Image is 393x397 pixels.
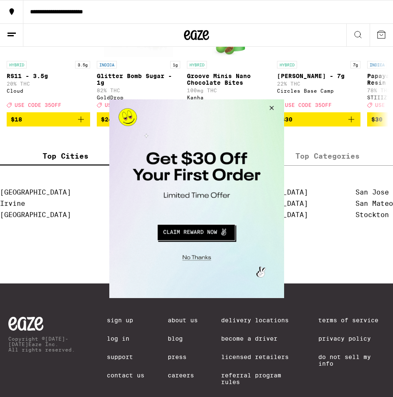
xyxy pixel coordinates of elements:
[355,200,393,207] a: San Mateo
[277,88,360,94] div: Circles Base Camp
[109,99,284,298] iframe: Modal Overlay Box Frame
[285,103,332,108] span: USE CODE 35OFF
[97,73,180,86] p: Glitter Bomb Sugar - 1g
[187,88,270,93] p: 100mg THC
[221,335,295,342] a: Become a Driver
[355,211,389,219] a: Stockton
[367,61,387,68] p: INDICA
[7,112,90,126] button: Add to bag
[371,116,383,123] span: $30
[168,372,198,379] a: Careers
[318,317,385,324] a: Terms of Service
[7,81,90,86] p: 20% THC
[221,372,295,385] a: Referral Program Rules
[97,61,117,68] p: INDICA
[277,73,360,79] p: [PERSON_NAME] - 7g
[107,354,144,360] a: Support
[168,354,198,360] a: Press
[168,317,198,324] a: About Us
[5,6,60,13] span: Hi. Need any help?
[187,61,207,68] p: HYBRID
[281,116,292,123] span: $30
[15,103,61,108] span: USE CODE 35OFF
[7,88,90,94] div: Cloud
[11,116,22,123] span: $18
[221,317,295,324] a: Delivery Locations
[355,188,389,196] a: San Jose
[262,147,393,165] label: Top Categories
[221,354,295,360] a: Licensed Retailers
[7,73,90,79] p: RS11 - 3.5g
[105,103,151,108] span: USE CODE 35OFF
[109,99,284,298] div: Modal Overlay Box
[75,61,90,68] p: 3.5g
[187,73,270,86] p: Groove Minis Nano Chocolate Bites
[97,88,180,93] p: 82% THC
[350,61,360,68] p: 7g
[101,116,112,123] span: $24
[107,317,144,324] a: Sign Up
[187,95,270,100] div: Kanha
[277,112,360,126] button: Add to bag
[318,335,385,342] a: Privacy Policy
[277,81,360,86] p: 22% THC
[170,61,180,68] p: 1g
[277,61,297,68] p: HYBRID
[7,61,27,68] p: HYBRID
[168,335,198,342] a: Blog
[97,112,180,126] button: Add to bag
[97,95,180,100] div: GoldDrop
[8,336,83,352] p: Copyright © [DATE]-[DATE] Eaze Inc. All rights reserved.
[318,354,385,367] a: Do Not Sell My Info
[107,372,144,379] a: Contact Us
[107,335,144,342] a: Log In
